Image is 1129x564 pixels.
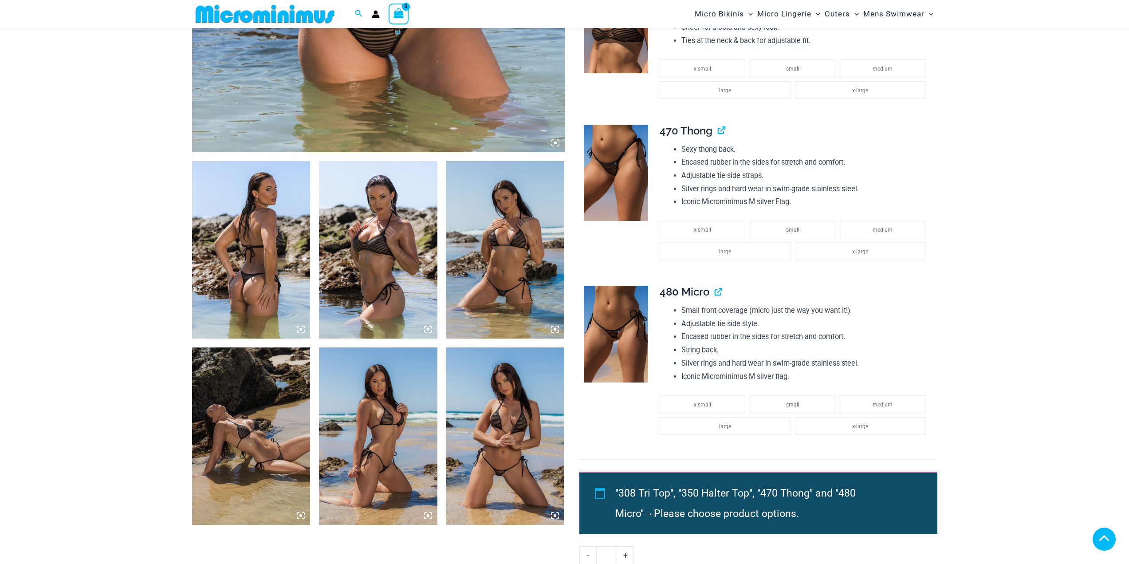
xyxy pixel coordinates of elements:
[681,182,930,196] li: Silver rings and hard wear in swim-grade stainless steel.
[660,395,745,413] li: x-small
[660,59,745,77] li: x-small
[584,286,648,383] img: Tide Lines Black 480 Micro
[615,483,917,524] li: →
[795,81,925,99] li: x-large
[795,242,925,260] li: x-large
[681,357,930,370] li: Silver rings and hard wear in swim-grade stainless steel.
[852,423,868,430] span: x-large
[192,161,311,339] img: Tide Lines Black 350 Halter Top 470 Thong
[355,8,363,20] a: Search icon link
[694,227,711,233] span: x-small
[822,3,861,25] a: OutersMenu ToggleMenu Toggle
[660,285,709,298] span: 480 Micro
[863,3,924,25] span: Mens Swimwear
[744,3,753,25] span: Menu Toggle
[681,143,930,156] li: Sexy thong back.
[681,330,930,343] li: Encased rubber in the sides for stretch and comfort.
[852,248,868,255] span: x-large
[681,304,930,317] li: Small front coverage (micro just the way you want it!)
[795,417,925,435] li: x-large
[840,221,925,238] li: medium
[873,66,893,72] span: medium
[786,66,799,72] span: small
[755,3,822,25] a: Micro LingerieMenu ToggleMenu Toggle
[660,417,790,435] li: large
[719,87,731,94] span: large
[446,347,565,525] img: Tide Lines Black 308 Tri Top 480 Micro
[719,248,731,255] span: large
[840,59,925,77] li: medium
[681,34,930,47] li: Ties at the neck & back for adjustable fit.
[192,347,311,525] img: Tide Lines Black 308 Tri Top 480 Micro
[681,169,930,182] li: Adjustable tie-side straps.
[695,3,744,25] span: Micro Bikinis
[840,395,925,413] li: medium
[660,124,712,137] span: 470 Thong
[786,227,799,233] span: small
[757,3,811,25] span: Micro Lingerie
[694,402,711,408] span: x-small
[319,347,437,525] img: Tide Lines Black 308 Tri Top 480 Micro
[692,3,755,25] a: Micro BikinisMenu ToggleMenu Toggle
[850,3,859,25] span: Menu Toggle
[681,343,930,357] li: String back.
[654,508,799,520] span: Please choose product options.
[660,242,790,260] li: large
[681,317,930,331] li: Adjustable tie-side style.
[192,4,338,24] img: MM SHOP LOGO FLAT
[615,487,856,520] span: "308 Tri Top", "350 Halter Top", "470 Thong" and "480 Micro"
[719,423,731,430] span: large
[681,370,930,383] li: Iconic Microminimus M silver flag.
[825,3,850,25] span: Outers
[924,3,933,25] span: Menu Toggle
[681,195,930,209] li: Iconic Microminimus M silver Flag.
[750,395,835,413] li: small
[811,3,820,25] span: Menu Toggle
[660,221,745,238] li: x-small
[873,402,893,408] span: medium
[660,81,790,99] li: large
[750,59,835,77] li: small
[691,1,937,27] nav: Site Navigation
[446,161,565,339] img: Tide Lines Black 308 Tri Top 480 Micro
[852,87,868,94] span: x-large
[750,221,835,238] li: small
[873,227,893,233] span: medium
[786,402,799,408] span: small
[584,125,648,221] img: Tide Lines Black 470 Thong
[389,4,409,24] a: View Shopping Cart, empty
[694,66,711,72] span: x-small
[861,3,936,25] a: Mens SwimwearMenu ToggleMenu Toggle
[319,161,437,339] img: Tide Lines Black 350 Halter Top 470 Thong
[681,156,930,169] li: Encased rubber in the sides for stretch and comfort.
[372,10,380,18] a: Account icon link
